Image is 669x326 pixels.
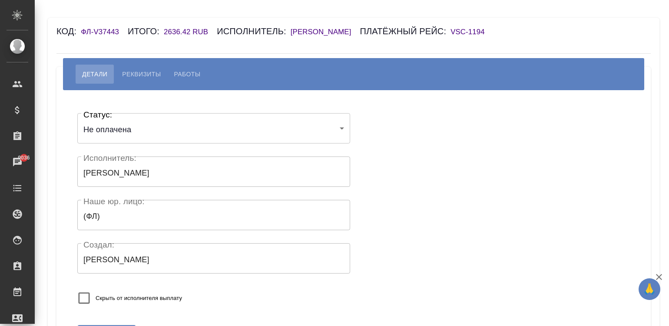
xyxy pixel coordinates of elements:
[360,26,450,36] h6: Платёжный рейс:
[81,28,128,36] h6: ФЛ-V37443
[2,151,33,173] a: 9036
[450,29,493,36] a: VSC-1194
[77,117,350,143] div: Не оплачена
[122,69,161,79] span: Реквизиты
[291,28,360,36] h6: [PERSON_NAME]
[642,280,657,298] span: 🙏
[128,26,164,36] h6: Итого:
[13,153,35,162] span: 9036
[174,69,201,79] span: Работы
[639,278,660,300] button: 🙏
[450,28,493,36] h6: VSC-1194
[96,294,182,303] span: Скрыть от исполнителя выплату
[56,26,81,36] h6: Код:
[217,26,291,36] h6: Исполнитель:
[82,69,107,79] span: Детали
[291,29,360,36] a: [PERSON_NAME]
[164,28,217,36] h6: 2636.42 RUB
